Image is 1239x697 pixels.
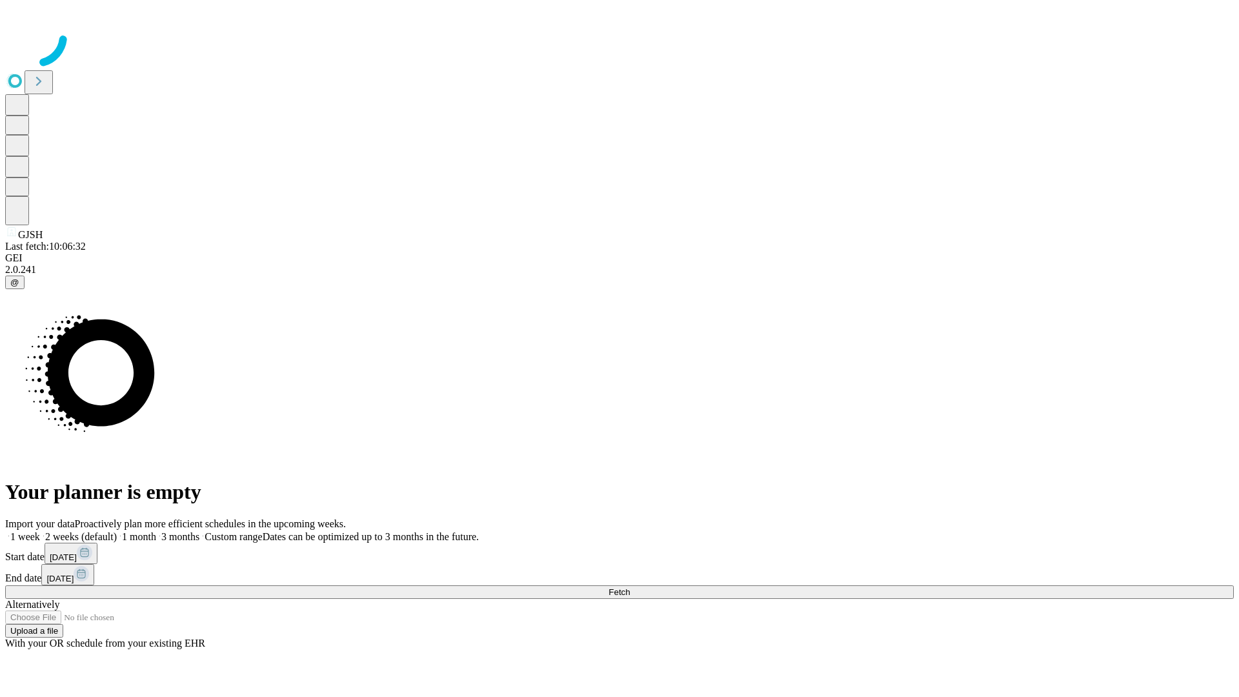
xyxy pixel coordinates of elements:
[5,599,59,610] span: Alternatively
[5,480,1234,504] h1: Your planner is empty
[18,229,43,240] span: GJSH
[5,564,1234,585] div: End date
[46,574,74,583] span: [DATE]
[45,531,117,542] span: 2 weeks (default)
[5,241,86,252] span: Last fetch: 10:06:32
[5,624,63,638] button: Upload a file
[10,531,40,542] span: 1 week
[5,543,1234,564] div: Start date
[41,564,94,585] button: [DATE]
[5,276,25,289] button: @
[5,252,1234,264] div: GEI
[122,531,156,542] span: 1 month
[5,518,75,529] span: Import your data
[5,264,1234,276] div: 2.0.241
[609,587,630,597] span: Fetch
[10,278,19,287] span: @
[5,585,1234,599] button: Fetch
[205,531,262,542] span: Custom range
[161,531,199,542] span: 3 months
[45,543,97,564] button: [DATE]
[263,531,479,542] span: Dates can be optimized up to 3 months in the future.
[5,638,205,649] span: With your OR schedule from your existing EHR
[50,552,77,562] span: [DATE]
[75,518,346,529] span: Proactively plan more efficient schedules in the upcoming weeks.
